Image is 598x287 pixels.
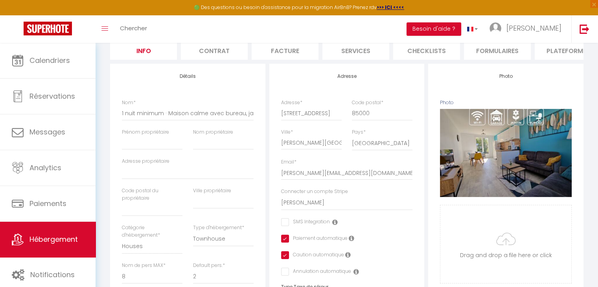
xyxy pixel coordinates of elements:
li: Facture [252,40,318,60]
label: Ville propriétaire [193,187,231,195]
label: Adresse [281,99,302,107]
label: Catégorie d'hébergement [122,224,182,239]
h4: Photo [440,74,572,79]
span: Réservations [29,91,75,101]
li: Services [322,40,389,60]
img: logout [580,24,589,34]
h4: Détails [122,74,254,79]
label: Nom [122,99,136,107]
li: Contrat [181,40,248,60]
label: Code postal du propriétaire [122,187,182,202]
img: Super Booking [24,22,72,35]
label: Paiement automatique [289,235,348,243]
label: Default pers. [193,262,225,269]
span: [PERSON_NAME] [506,23,561,33]
h4: Adresse [281,74,413,79]
a: ... [PERSON_NAME] [484,15,571,43]
span: Messages [29,127,65,137]
label: Prénom propriétaire [122,129,169,136]
a: >>> ICI <<<< [377,4,404,11]
label: Nom propriétaire [193,129,233,136]
a: Chercher [114,15,153,43]
label: Type d'hébergement [193,224,244,232]
span: Calendriers [29,55,70,65]
li: Info [110,40,177,60]
span: Notifications [30,270,75,280]
label: Email [281,158,296,166]
label: Caution automatique [289,251,344,260]
button: Besoin d'aide ? [407,22,461,36]
span: Hébergement [29,234,78,244]
label: Code postal [352,99,383,107]
label: Ville [281,129,293,136]
span: Chercher [120,24,147,32]
label: Nom de pers MAX [122,262,166,269]
label: Connecter un compte Stripe [281,188,348,195]
span: Analytics [29,163,61,173]
label: Photo [440,99,454,107]
img: ... [489,22,501,34]
li: Checklists [393,40,460,60]
label: Pays [352,129,366,136]
label: Adresse propriétaire [122,158,169,165]
li: Formulaires [464,40,531,60]
span: Paiements [29,199,66,208]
